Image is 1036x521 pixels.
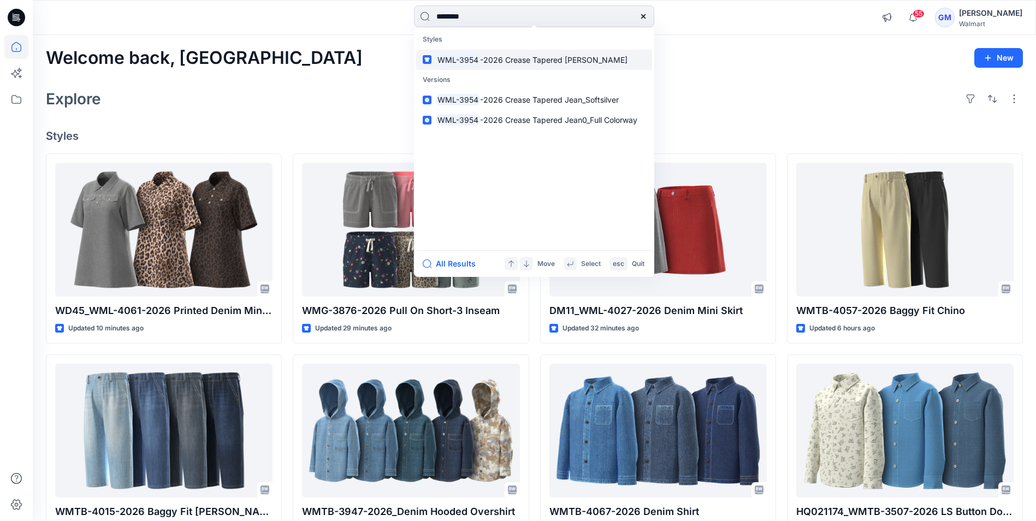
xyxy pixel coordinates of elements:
p: WMTB-3947-2026_Denim Hooded Overshirt [302,504,519,519]
mark: WML-3954 [436,114,480,126]
a: HQ021174_WMTB-3507-2026 LS Button Down Denim Shirt [796,364,1014,498]
p: esc [613,258,624,270]
p: WD45_WML-4061-2026 Printed Denim Mini Shirt Dress [55,303,273,318]
p: Updated 29 minutes ago [315,323,392,334]
mark: WML-3954 [436,93,480,106]
div: GM [935,8,955,27]
p: Select [581,258,601,270]
p: WMTB-4057-2026 Baggy Fit Chino [796,303,1014,318]
p: Updated 6 hours ago [809,323,875,334]
p: WMTB-4015-2026 Baggy Fit [PERSON_NAME]-Opt 1A [55,504,273,519]
a: WMTB-4067-2026 Denim Shirt [549,364,767,498]
p: Styles [416,29,652,50]
a: WMTB-4057-2026 Baggy Fit Chino [796,163,1014,297]
a: WMTB-3947-2026_Denim Hooded Overshirt [302,364,519,498]
a: DM11_WML-4027-2026 Denim Mini Skirt [549,163,767,297]
a: WMTB-4015-2026 Baggy Fit Jean-Opt 1A [55,364,273,498]
span: 55 [913,9,925,18]
button: New [974,48,1023,68]
span: -2026 Crease Tapered Jean_Softsilver [480,95,619,104]
a: WML-3954-2026 Crease Tapered [PERSON_NAME] [416,50,652,70]
a: WD45_WML-4061-2026 Printed Denim Mini Shirt Dress [55,163,273,297]
div: [PERSON_NAME] [959,7,1022,20]
h2: Explore [46,90,101,108]
h4: Styles [46,129,1023,143]
h2: Welcome back, [GEOGRAPHIC_DATA] [46,48,363,68]
mark: WML-3954 [436,54,480,66]
p: DM11_WML-4027-2026 Denim Mini Skirt [549,303,767,318]
p: Quit [632,258,644,270]
p: Updated 32 minutes ago [563,323,639,334]
span: -2026 Crease Tapered Jean0_Full Colorway [480,115,637,125]
p: WMTB-4067-2026 Denim Shirt [549,504,767,519]
a: WML-3954-2026 Crease Tapered Jean0_Full Colorway [416,110,652,130]
a: WMG-3876-2026 Pull On Short-3 Inseam [302,163,519,297]
p: Versions [416,70,652,90]
p: Updated 10 minutes ago [68,323,144,334]
span: -2026 Crease Tapered [PERSON_NAME] [480,55,627,64]
p: Move [537,258,555,270]
p: HQ021174_WMTB-3507-2026 LS Button Down Denim Shirt [796,504,1014,519]
button: All Results [423,257,483,270]
a: WML-3954-2026 Crease Tapered Jean_Softsilver [416,90,652,110]
p: WMG-3876-2026 Pull On Short-3 Inseam [302,303,519,318]
div: Walmart [959,20,1022,28]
